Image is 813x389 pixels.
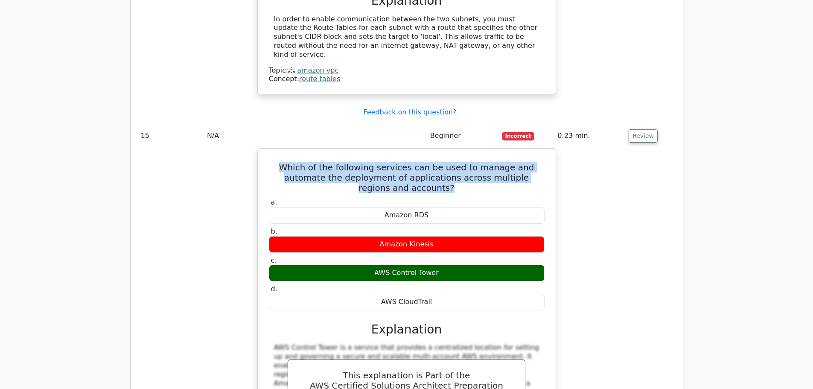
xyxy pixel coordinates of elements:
[271,198,277,206] span: a.
[204,124,427,148] td: N/A
[268,162,545,193] h5: Which of the following services can be used to manage and automate the deployment of applications...
[297,66,338,74] a: amazon vpc
[554,124,625,148] td: 0:23 min.
[427,124,498,148] td: Beginner
[363,108,456,116] a: Feedback on this question?
[502,132,535,140] span: Incorrect
[274,15,539,59] div: In order to enable communication between the two subnets, you must update the Route Tables for ea...
[269,265,545,281] div: AWS Control Tower
[269,207,545,224] div: Amazon RDS
[271,227,277,235] span: b.
[271,256,277,264] span: c.
[137,124,204,148] td: 15
[269,294,545,310] div: AWS CloudTrail
[271,285,277,293] span: d.
[269,75,545,84] div: Concept:
[269,236,545,253] div: Amazon Kinesis
[274,322,539,337] h3: Explanation
[269,66,545,75] div: Topic:
[299,75,340,83] a: route tables
[629,129,658,143] button: Review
